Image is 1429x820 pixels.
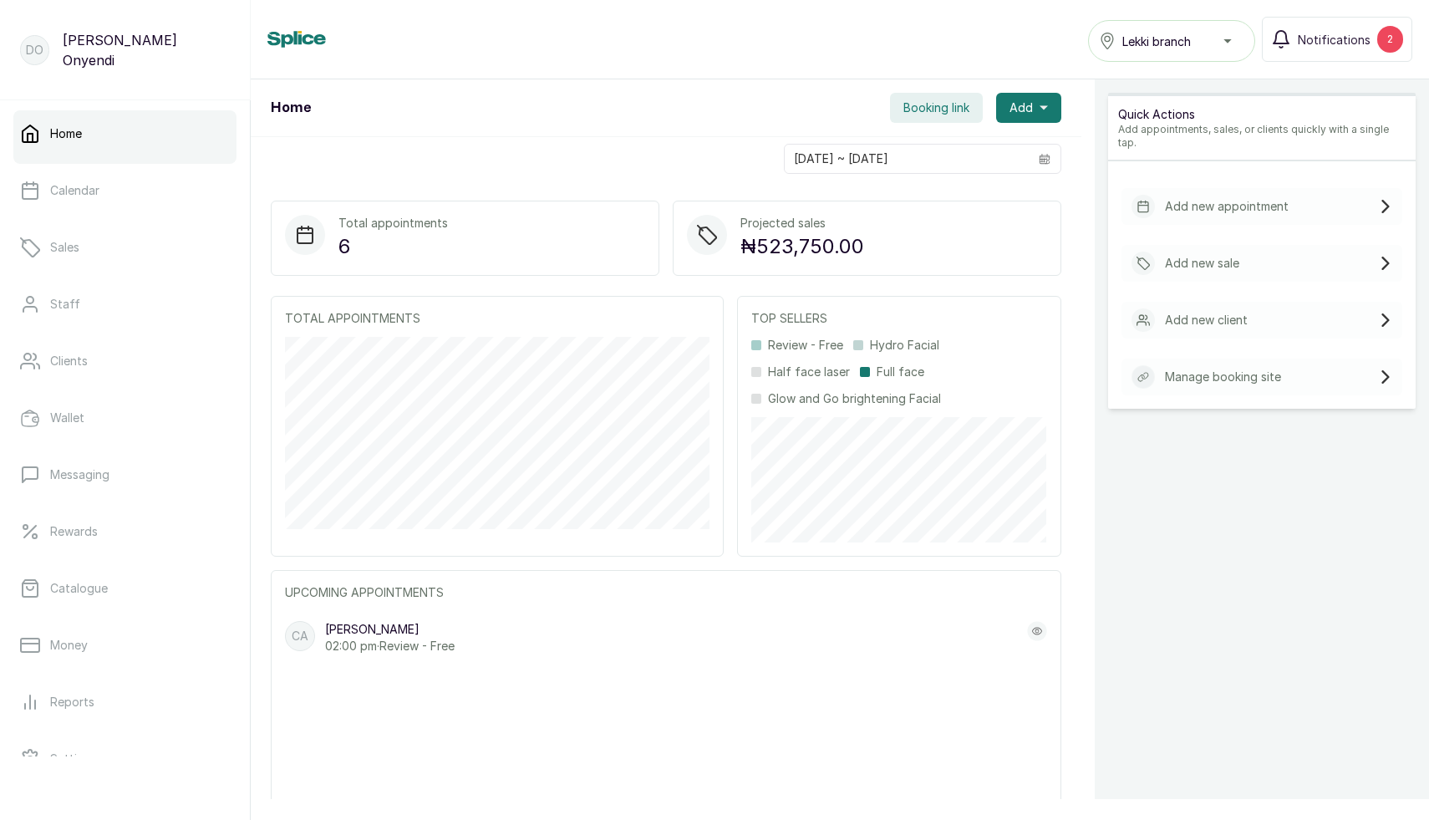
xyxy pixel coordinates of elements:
[50,751,97,767] p: Settings
[1118,106,1406,123] p: Quick Actions
[325,638,455,654] p: 02:00 pm · Review - Free
[870,337,939,354] p: Hydro Facial
[13,508,236,555] a: Rewards
[785,145,1029,173] input: Select date
[26,42,43,59] p: DO
[13,451,236,498] a: Messaging
[1009,99,1033,116] span: Add
[1377,26,1403,53] div: 2
[338,232,448,262] p: 6
[285,310,709,327] p: TOTAL APPOINTMENTS
[768,337,843,354] p: Review - Free
[13,167,236,214] a: Calendar
[740,232,864,262] p: ₦523,750.00
[740,215,864,232] p: Projected sales
[1122,33,1191,50] span: Lekki branch
[50,637,88,654] p: Money
[877,364,924,380] p: Full face
[1118,123,1406,150] p: Add appointments, sales, or clients quickly with a single tap.
[50,410,84,426] p: Wallet
[768,364,850,380] p: Half face laser
[325,621,455,638] p: [PERSON_NAME]
[903,99,969,116] span: Booking link
[50,353,88,369] p: Clients
[1039,153,1050,165] svg: calendar
[1165,255,1239,272] p: Add new sale
[13,338,236,385] a: Clients
[13,110,236,157] a: Home
[285,584,1047,601] p: UPCOMING APPOINTMENTS
[13,395,236,441] a: Wallet
[13,565,236,612] a: Catalogue
[1298,31,1371,48] span: Notifications
[50,239,79,256] p: Sales
[890,93,983,123] button: Booking link
[50,182,99,199] p: Calendar
[996,93,1061,123] button: Add
[1262,17,1412,62] button: Notifications2
[13,622,236,669] a: Money
[50,125,82,142] p: Home
[50,694,94,710] p: Reports
[50,466,109,483] p: Messaging
[50,296,80,313] p: Staff
[751,310,1047,327] p: TOP SELLERS
[63,30,230,70] p: [PERSON_NAME] Onyendi
[13,679,236,726] a: Reports
[13,224,236,271] a: Sales
[338,215,448,232] p: Total appointments
[13,736,236,782] a: Settings
[1165,369,1281,385] p: Manage booking site
[768,390,941,407] p: Glow and Go brightening Facial
[13,281,236,328] a: Staff
[50,523,98,540] p: Rewards
[271,98,311,118] h1: Home
[1165,312,1248,329] p: Add new client
[50,580,108,597] p: Catalogue
[292,628,308,644] p: CA
[1165,198,1289,215] p: Add new appointment
[1088,20,1255,62] button: Lekki branch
